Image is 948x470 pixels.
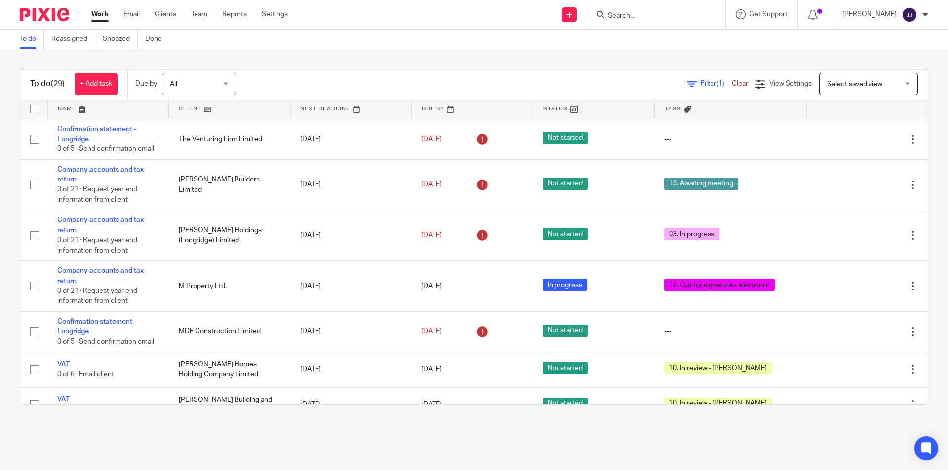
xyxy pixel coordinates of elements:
a: Clear [732,80,748,87]
span: 10. In review - [PERSON_NAME] [664,362,772,374]
span: Not started [543,398,588,410]
div: --- [664,326,796,336]
a: Confirmation statement - Longridge [57,126,136,143]
span: Get Support [750,11,788,18]
a: Reports [222,9,247,19]
td: [DATE] [290,387,412,422]
span: 0 of 21 · Request year end information from client [57,288,137,305]
span: 0 of 21 · Request year end information from client [57,237,137,254]
td: [DATE] [290,312,412,352]
span: Not started [543,362,588,374]
span: (1) [716,80,724,87]
span: Not started [543,132,588,144]
span: Not started [543,325,588,337]
span: 17. Out for signature - electronic [664,279,775,291]
span: 03. In progress [664,228,719,240]
div: --- [664,134,796,144]
span: [DATE] [421,232,442,239]
td: MDE Construction Limited [169,312,290,352]
span: 0 of 5 · Send confirmation email [57,145,154,152]
a: Reassigned [51,30,95,49]
span: In progress [543,279,587,291]
td: [DATE] [290,261,412,312]
span: Not started [543,228,588,240]
span: [DATE] [421,181,442,188]
a: Company accounts and tax return [57,267,144,284]
td: [PERSON_NAME] Homes Holding Company Limited [169,352,290,387]
a: + Add task [75,73,118,95]
img: Pixie [20,8,69,21]
td: [DATE] [290,119,412,159]
p: Due by [135,79,157,89]
img: svg%3E [902,7,917,23]
a: Settings [262,9,288,19]
a: Company accounts and tax return [57,166,144,183]
span: 0 of 21 · Request year end information from client [57,186,137,204]
span: Filter [701,80,732,87]
a: Company accounts and tax return [57,217,144,233]
a: Confirmation statement - Longridge [57,318,136,335]
span: All [170,81,177,88]
a: Snoozed [103,30,138,49]
span: [DATE] [421,328,442,335]
h1: To do [30,79,65,89]
td: [PERSON_NAME] Holdings (Longridge) Limited [169,210,290,261]
td: [PERSON_NAME] Builders Limited [169,159,290,210]
td: The Venturing Firm Limited [169,119,290,159]
p: [PERSON_NAME] [842,9,897,19]
span: [DATE] [421,136,442,143]
span: Not started [543,178,588,190]
a: Done [145,30,169,49]
input: Search [607,12,696,21]
span: [DATE] [421,401,442,408]
span: Select saved view [827,81,882,88]
td: [DATE] [290,352,412,387]
a: Clients [155,9,176,19]
a: Work [91,9,109,19]
td: [DATE] [290,210,412,261]
span: [DATE] [421,366,442,373]
span: [DATE] [421,283,442,289]
span: 13. Awaiting meeting [664,178,738,190]
span: 0 of 5 · Send confirmation email [57,338,154,345]
span: View Settings [769,80,812,87]
a: Team [191,9,207,19]
a: Email [123,9,140,19]
span: (29) [51,80,65,88]
span: 0 of 6 · Email client [57,371,114,378]
td: M Property Ltd. [169,261,290,312]
td: [PERSON_NAME] Building and Plastering Limited [169,387,290,422]
td: [DATE] [290,159,412,210]
a: VAT [57,396,70,403]
a: VAT [57,361,70,368]
a: To do [20,30,44,49]
span: 10. In review - [PERSON_NAME] [664,398,772,410]
span: Tags [665,106,681,111]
